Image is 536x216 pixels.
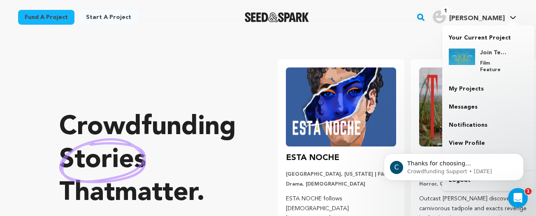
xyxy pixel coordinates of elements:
[286,181,396,188] p: Drama, [DEMOGRAPHIC_DATA]
[449,15,505,22] span: [PERSON_NAME]
[449,49,475,65] img: d64c6d6101745914.png
[245,12,309,22] a: Seed&Spark Homepage
[433,10,446,23] img: user.png
[286,171,396,178] p: [GEOGRAPHIC_DATA], [US_STATE] | Film Short
[18,10,74,25] a: Fund a project
[245,12,309,22] img: Seed&Spark Logo Dark Mode
[371,136,536,194] iframe: Intercom notifications message
[431,9,518,26] span: Allison A.'s Profile
[441,7,450,15] span: 1
[79,10,138,25] a: Start a project
[286,67,396,146] img: ESTA NOCHE image
[59,111,245,210] p: Crowdfunding that .
[419,67,529,146] img: TADPOLE image
[442,98,534,116] a: Messages
[59,138,146,183] img: hand sketched image
[442,116,534,134] a: Notifications
[449,30,528,80] a: Your Current Project Join Team [PERSON_NAME]! Film Feature
[115,180,197,207] span: matter
[286,151,339,165] h3: ESTA NOCHE
[508,188,528,208] iframe: Intercom live chat
[442,80,534,98] a: My Projects
[449,30,528,42] p: Your Current Project
[480,49,510,57] h4: Join Team [PERSON_NAME]!
[480,60,510,73] p: Film Feature
[525,188,531,195] span: 1
[431,9,518,23] a: Allison A.'s Profile
[442,134,534,152] a: View Profile
[433,10,505,23] div: Allison A.'s Profile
